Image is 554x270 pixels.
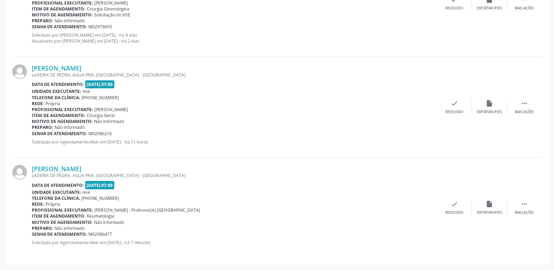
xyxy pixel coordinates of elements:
span: Cirurgia Ginecologica [87,6,129,12]
b: Profissional executante: [32,107,93,112]
b: Telefone da clínica: [32,95,80,101]
p: Solicitado por [PERSON_NAME] em [DATE] - há 8 dias Atualizado por [PERSON_NAME] em [DATE] - há 2 ... [32,32,437,44]
div: Mais ações [515,110,534,115]
a: [PERSON_NAME] [32,64,81,72]
span: Hse [82,189,90,195]
span: [PHONE_NUMBER] [81,195,119,201]
b: Telefone da clínica: [32,195,80,201]
b: Preparo: [32,225,53,231]
img: img [12,64,27,79]
div: Resolvido [445,110,463,115]
b: Rede: [32,101,44,107]
span: Própria [45,201,60,207]
p: Solicitado por Agendamento Web em [DATE] - há 7 minutos [32,240,437,246]
div: Exportar (PDF) [477,210,502,215]
b: Motivo de agendamento: [32,12,93,18]
div: LADEIRA DE PEDRA, AGUA FRIA, [GEOGRAPHIC_DATA] - [GEOGRAPHIC_DATA] [32,173,437,178]
b: Preparo: [32,18,53,24]
span: Não informado [94,219,124,225]
b: Unidade executante: [32,88,81,94]
span: [PERSON_NAME] [94,107,128,112]
i: check [451,100,458,107]
b: Data de atendimento: [32,182,84,188]
b: Preparo: [32,124,53,130]
b: Item de agendamento: [32,213,85,219]
span: [DATE] 07:00 [85,80,115,88]
p: Solicitado por Agendamento Web em [DATE] - há 11 horas [32,139,437,145]
div: Resolvido [445,210,463,215]
span: M02973693 [88,24,112,30]
span: M02986477 [88,231,112,237]
b: Senha de atendimento: [32,131,87,137]
i: insert_drive_file [485,200,493,208]
span: [DATE] 07:00 [85,181,115,189]
span: Própria [45,101,60,107]
b: Motivo de agendamento: [32,118,93,124]
span: M02986216 [88,131,112,137]
b: Senha de atendimento: [32,231,87,237]
b: Item de agendamento: [32,112,85,118]
span: [PERSON_NAME] - Professor(A) [GEOGRAPHIC_DATA] [94,207,200,213]
b: Senha de atendimento: [32,24,87,30]
a: [PERSON_NAME] [32,165,81,173]
div: Mais ações [515,6,534,11]
div: Exportar (PDF) [477,6,502,11]
div: Exportar (PDF) [477,110,502,115]
b: Unidade executante: [32,189,81,195]
span: Não informado [55,18,85,24]
span: Solicitação do HSE [94,12,130,18]
b: Motivo de agendamento: [32,219,93,225]
b: Data de atendimento: [32,81,84,87]
span: Cirurgia Geral [87,112,115,118]
span: Reumatologia [87,213,114,219]
span: Não informado [55,225,85,231]
span: Não informado [94,118,124,124]
i:  [520,200,528,208]
b: Rede: [32,201,44,207]
i: check [451,200,458,208]
div: Resolvido [445,6,463,11]
b: Item de agendamento: [32,6,85,12]
span: Não informado [55,124,85,130]
i: insert_drive_file [485,100,493,107]
div: Mais ações [515,210,534,215]
i:  [520,100,528,107]
span: [PHONE_NUMBER] [81,95,119,101]
b: Profissional executante: [32,207,93,213]
div: LADEIRA DE PEDRA, AGUA FRIA, [GEOGRAPHIC_DATA] - [GEOGRAPHIC_DATA] [32,72,437,78]
span: Hse [82,88,90,94]
img: img [12,165,27,180]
